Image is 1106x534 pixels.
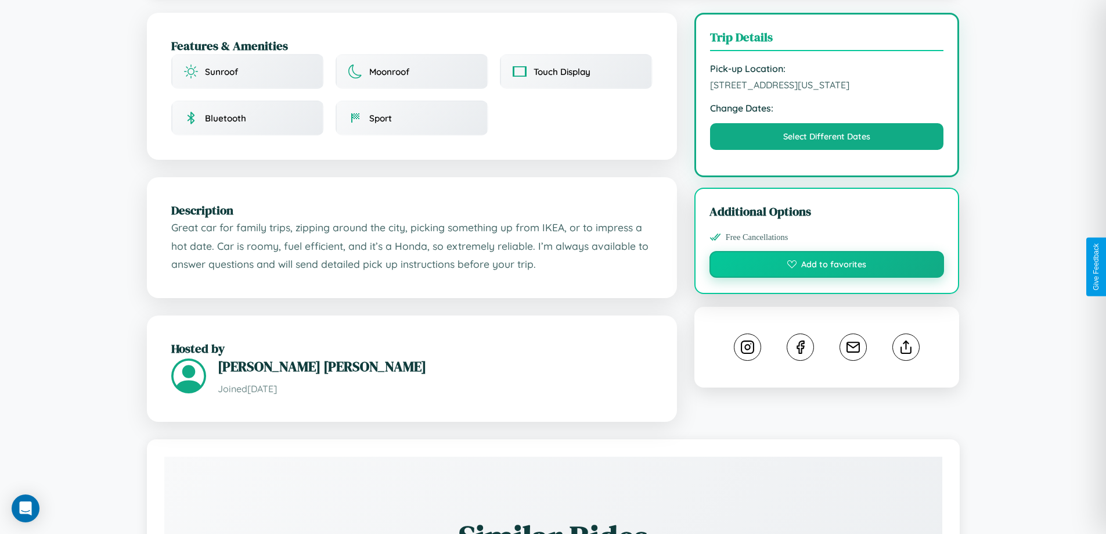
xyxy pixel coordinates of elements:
[710,123,944,150] button: Select Different Dates
[218,381,653,397] p: Joined [DATE]
[171,218,653,274] p: Great car for family trips, zipping around the city, picking something up from IKEA, or to impres...
[171,37,653,54] h2: Features & Amenities
[710,28,944,51] h3: Trip Details
[369,66,409,77] span: Moonroof
[1092,243,1100,291] div: Give Feedback
[710,79,944,91] span: [STREET_ADDRESS][US_STATE]
[710,102,944,114] strong: Change Dates:
[709,251,945,278] button: Add to favorites
[218,357,653,376] h3: [PERSON_NAME] [PERSON_NAME]
[12,494,39,522] div: Open Intercom Messenger
[205,66,238,77] span: Sunroof
[710,63,944,74] strong: Pick-up Location:
[171,340,653,357] h2: Hosted by
[726,232,788,242] span: Free Cancellations
[205,113,246,124] span: Bluetooth
[709,203,945,220] h3: Additional Options
[534,66,590,77] span: Touch Display
[369,113,392,124] span: Sport
[171,202,653,218] h2: Description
